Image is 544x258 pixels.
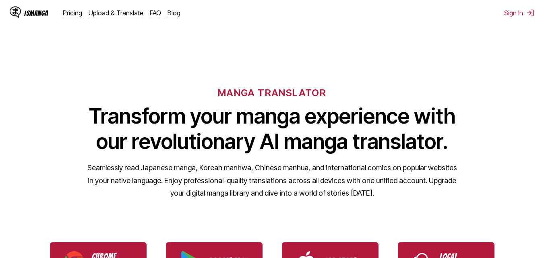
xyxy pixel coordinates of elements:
[87,103,457,154] h1: Transform your manga experience with our revolutionary AI manga translator.
[150,9,161,17] a: FAQ
[526,9,534,17] img: Sign out
[10,6,21,18] img: IsManga Logo
[63,9,82,17] a: Pricing
[87,161,457,200] p: Seamlessly read Japanese manga, Korean manhwa, Chinese manhua, and international comics on popula...
[24,9,48,17] div: IsManga
[218,87,326,99] h6: MANGA TRANSLATOR
[10,6,63,19] a: IsManga LogoIsManga
[504,9,534,17] button: Sign In
[168,9,180,17] a: Blog
[89,9,143,17] a: Upload & Translate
